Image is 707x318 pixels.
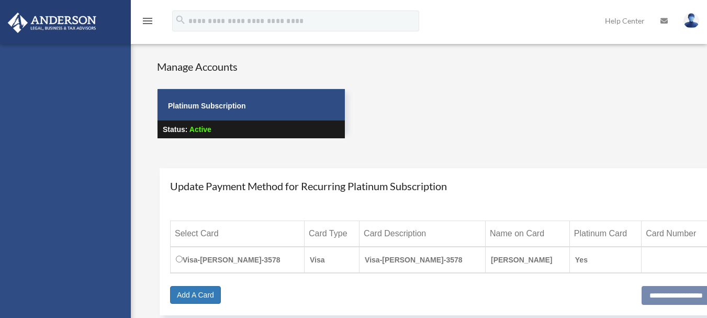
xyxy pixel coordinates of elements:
[171,247,305,273] td: Visa-[PERSON_NAME]-3578
[360,247,486,273] td: Visa-[PERSON_NAME]-3578
[5,13,99,33] img: Anderson Advisors Platinum Portal
[157,59,345,74] h4: Manage Accounts
[305,247,360,273] td: Visa
[175,14,186,26] i: search
[163,125,187,134] strong: Status:
[683,13,699,28] img: User Pic
[486,221,570,247] th: Name on Card
[569,247,641,273] td: Yes
[486,247,570,273] td: [PERSON_NAME]
[171,221,305,247] th: Select Card
[141,15,154,27] i: menu
[141,18,154,27] a: menu
[360,221,486,247] th: Card Description
[569,221,641,247] th: Platinum Card
[168,102,246,110] strong: Platinum Subscription
[170,286,221,304] a: Add A Card
[189,125,211,134] span: Active
[305,221,360,247] th: Card Type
